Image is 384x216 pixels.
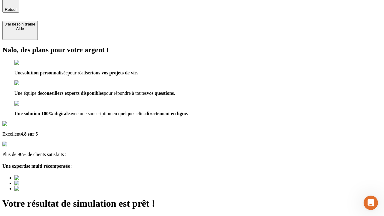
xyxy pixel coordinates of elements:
[2,198,382,209] h1: Votre résultat de simulation est prêt !
[14,60,40,65] img: checkmark
[2,163,382,169] h4: Une expertise multi récompensée :
[14,181,70,186] img: Best savings advice award
[14,175,70,181] img: Best savings advice award
[104,91,147,96] span: pour répondre à toutes
[70,111,145,116] span: avec une souscription en quelques clics
[14,91,42,96] span: Une équipe de
[42,91,103,96] span: conseillers experts disponibles
[2,152,382,157] p: Plus de 96% de clients satisfaits !
[364,196,378,210] iframe: Intercom live chat
[5,22,35,26] div: J’ai besoin d'aide
[2,131,20,136] span: Excellent
[22,70,68,75] span: solution personnalisée
[2,121,37,127] img: Google Review
[5,26,35,31] div: Aide
[147,91,175,96] span: vos questions.
[2,142,32,147] img: reviews stars
[2,46,382,54] h2: Nalo, des plans pour votre argent !
[14,70,22,75] span: Une
[14,101,40,106] img: checkmark
[14,80,40,86] img: checkmark
[67,70,91,75] span: pour réaliser
[14,111,70,116] span: Une solution 100% digitale
[14,186,70,191] img: Best savings advice award
[20,131,38,136] span: 4,8 sur 5
[145,111,188,116] span: directement en ligne.
[2,21,38,40] button: J’ai besoin d'aideAide
[5,7,17,12] span: Retour
[92,70,138,75] span: tous vos projets de vie.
